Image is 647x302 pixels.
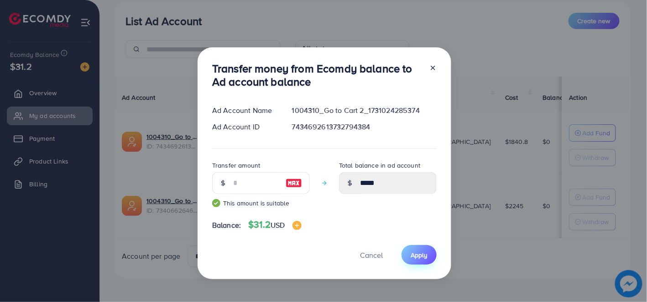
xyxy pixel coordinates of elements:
[292,221,302,230] img: image
[285,105,444,116] div: 1004310_Go to Cart 2_1731024285374
[248,219,301,230] h4: $31.2
[349,245,394,265] button: Cancel
[360,250,383,260] span: Cancel
[271,220,285,230] span: USD
[212,199,220,207] img: guide
[212,220,241,230] span: Balance:
[212,161,260,170] label: Transfer amount
[286,178,302,189] img: image
[402,245,437,265] button: Apply
[339,161,420,170] label: Total balance in ad account
[411,251,428,260] span: Apply
[212,62,422,88] h3: Transfer money from Ecomdy balance to Ad account balance
[205,122,285,132] div: Ad Account ID
[285,122,444,132] div: 7434692613732794384
[212,199,310,208] small: This amount is suitable
[205,105,285,116] div: Ad Account Name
